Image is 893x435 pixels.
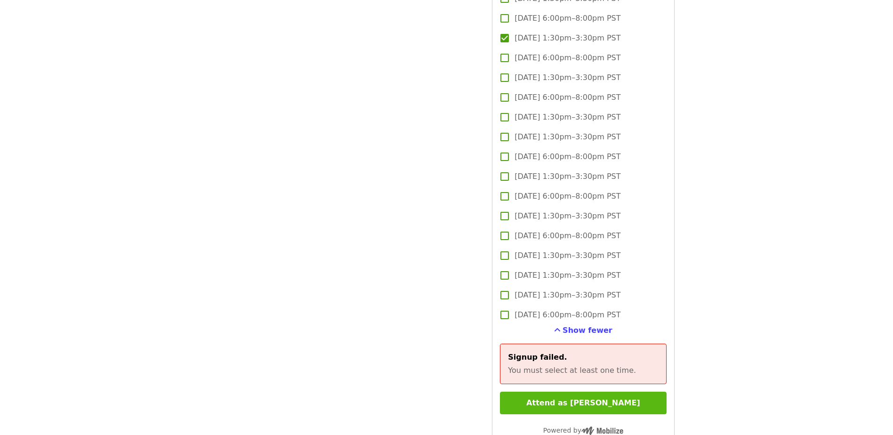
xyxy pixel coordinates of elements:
[515,191,620,202] span: [DATE] 6:00pm–8:00pm PST
[515,171,620,182] span: [DATE] 1:30pm–3:30pm PST
[515,72,620,83] span: [DATE] 1:30pm–3:30pm PST
[515,210,620,222] span: [DATE] 1:30pm–3:30pm PST
[515,270,620,281] span: [DATE] 1:30pm–3:30pm PST
[515,250,620,261] span: [DATE] 1:30pm–3:30pm PST
[515,52,620,64] span: [DATE] 6:00pm–8:00pm PST
[515,112,620,123] span: [DATE] 1:30pm–3:30pm PST
[515,92,620,103] span: [DATE] 6:00pm–8:00pm PST
[515,151,620,162] span: [DATE] 6:00pm–8:00pm PST
[515,290,620,301] span: [DATE] 1:30pm–3:30pm PST
[581,427,623,435] img: Powered by Mobilize
[515,32,620,44] span: [DATE] 1:30pm–3:30pm PST
[515,309,620,321] span: [DATE] 6:00pm–8:00pm PST
[500,392,666,414] button: Attend as [PERSON_NAME]
[515,131,620,143] span: [DATE] 1:30pm–3:30pm PST
[563,326,612,335] span: Show fewer
[508,353,567,362] span: Signup failed.
[543,427,623,434] span: Powered by
[554,325,612,336] button: See more timeslots
[515,230,620,242] span: [DATE] 6:00pm–8:00pm PST
[508,365,658,376] p: You must select at least one time.
[515,13,620,24] span: [DATE] 6:00pm–8:00pm PST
